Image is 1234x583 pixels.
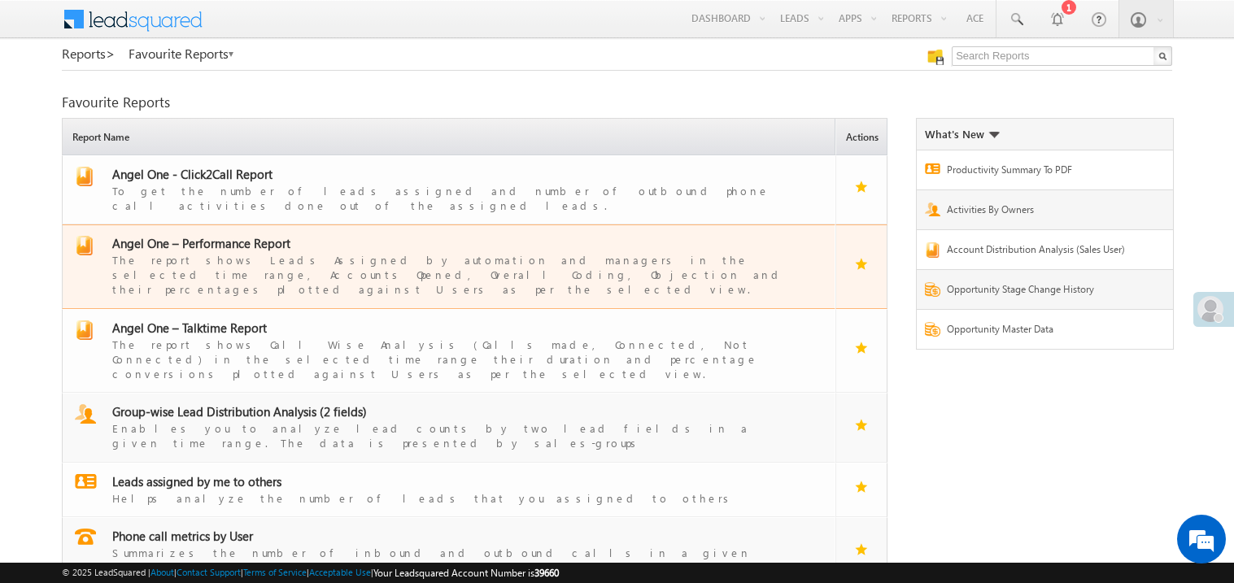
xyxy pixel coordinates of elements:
a: Account Distribution Analysis (Sales User) [947,242,1137,261]
div: Favourite Reports [62,95,1172,110]
img: Report [925,242,940,258]
a: Reports> [62,46,116,61]
span: Angel One – Talktime Report [112,320,267,336]
a: Terms of Service [243,567,307,577]
img: Report [925,202,940,216]
img: Report [925,163,940,174]
img: report [75,167,94,186]
img: Report [925,282,940,297]
span: Phone call metrics by User [112,528,253,544]
img: What's new [988,132,1000,138]
a: About [150,567,174,577]
span: > [106,44,116,63]
a: report Angel One – Talktime ReportThe report shows Call Wise Analysis (Calls made, Connected, Not... [71,320,828,381]
a: Contact Support [177,567,241,577]
span: © 2025 LeadSquared | | | | | [62,565,559,581]
span: Group-wise Lead Distribution Analysis (2 fields) [112,403,367,420]
a: report Phone call metrics by UserSummarizes the number of inbound and outbound calls in a given t... [71,529,828,575]
a: Activities By Owners [947,202,1137,221]
img: report [75,404,96,424]
img: report [75,320,94,340]
div: What's New [925,127,1000,141]
img: report [75,529,96,545]
span: Angel One – Performance Report [112,235,290,251]
input: Search Reports [952,46,1172,66]
a: report Group-wise Lead Distribution Analysis (2 fields)Enables you to analyze lead counts by two ... [71,404,828,450]
div: Summarizes the number of inbound and outbound calls in a given timeperiod by users [112,544,805,575]
a: Favourite Reports [129,46,235,61]
a: Opportunity Stage Change History [947,282,1137,301]
div: Helps analyze the number of leads that you assigned to others [112,489,805,506]
a: Opportunity Master Data [947,322,1137,341]
a: report Leads assigned by me to othersHelps analyze the number of leads that you assigned to others [71,474,828,506]
div: Enables you to analyze lead counts by two lead fields in a given time range. The data is presente... [112,420,805,450]
span: Angel One - Click2Call Report [112,166,273,182]
div: To get the number of leads assigned and number of outbound phone call activities done out of the ... [112,182,805,213]
a: Acceptable Use [309,567,371,577]
div: The report shows Leads Assigned by automation and managers in the selected time range, Accounts O... [112,251,805,297]
span: Leads assigned by me to others [112,473,281,489]
span: Your Leadsquared Account Number is [373,567,559,579]
a: Productivity Summary To PDF [947,163,1137,181]
a: report Angel One – Performance ReportThe report shows Leads Assigned by automation and managers i... [71,236,828,297]
span: Report Name [67,121,835,154]
div: The report shows Call Wise Analysis (Calls made, Connected, Not Connected) in the selected time r... [112,336,805,381]
a: report Angel One - Click2Call ReportTo get the number of leads assigned and number of outbound ph... [71,167,828,213]
span: Actions [840,121,887,154]
img: report [75,236,94,255]
img: report [75,474,97,489]
img: Report [925,322,940,337]
img: Manage all your saved reports! [927,49,944,65]
span: 39660 [534,567,559,579]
